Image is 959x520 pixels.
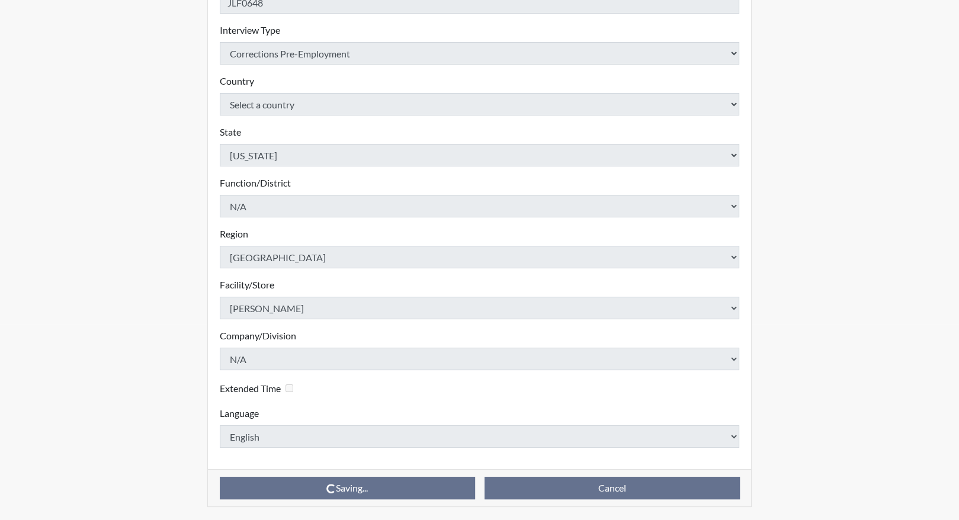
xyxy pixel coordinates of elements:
[220,23,280,37] label: Interview Type
[220,477,475,499] button: Saving...
[220,227,248,241] label: Region
[220,74,254,88] label: Country
[220,278,274,292] label: Facility/Store
[220,125,241,139] label: State
[220,380,298,397] div: Checking this box will provide the interviewee with an accomodation of extra time to answer each ...
[220,176,291,190] label: Function/District
[220,329,296,343] label: Company/Division
[485,477,740,499] button: Cancel
[220,381,281,396] label: Extended Time
[220,406,259,421] label: Language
